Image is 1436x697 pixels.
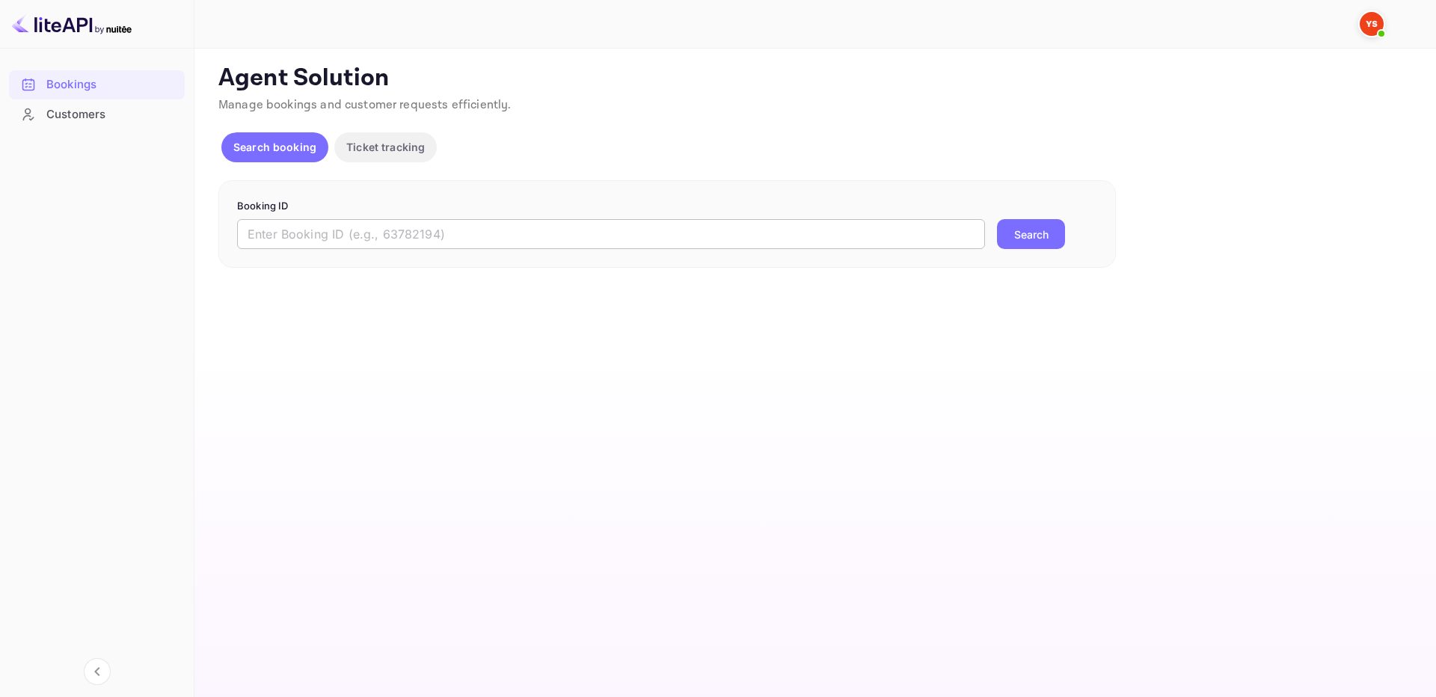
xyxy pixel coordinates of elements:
div: Customers [9,100,185,129]
button: Search [997,219,1065,249]
p: Search booking [233,139,316,155]
a: Bookings [9,70,185,98]
input: Enter Booking ID (e.g., 63782194) [237,219,985,249]
a: Customers [9,100,185,128]
span: Manage bookings and customer requests efficiently. [218,97,512,113]
p: Booking ID [237,199,1097,214]
p: Agent Solution [218,64,1409,93]
p: Ticket tracking [346,139,425,155]
div: Customers [46,106,177,123]
img: Yandex Support [1360,12,1384,36]
div: Bookings [46,76,177,93]
button: Collapse navigation [84,658,111,685]
img: LiteAPI logo [12,12,132,36]
div: Bookings [9,70,185,99]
